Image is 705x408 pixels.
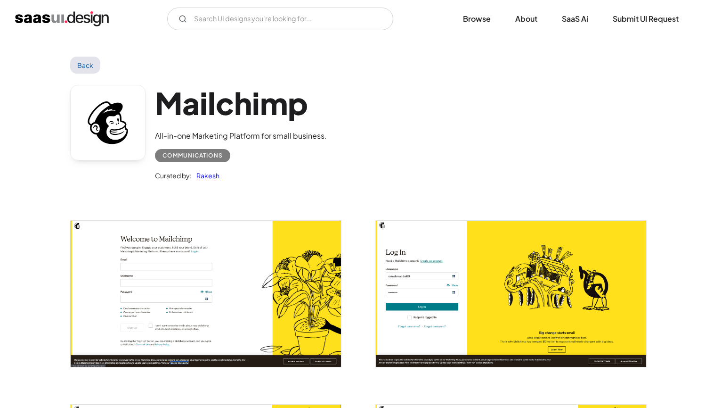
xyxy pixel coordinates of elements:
a: About [504,8,549,29]
input: Search UI designs you're looking for... [167,8,393,30]
div: All-in-one Marketing Platform for small business. [155,130,327,142]
a: Back [70,57,101,74]
a: SaaS Ai [551,8,600,29]
form: Email Form [167,8,393,30]
a: Rakesh [192,170,219,181]
div: Communications [162,150,223,161]
a: Submit UI Request [601,8,690,29]
img: 601780657cad090fc30deb59_Mailchimp-Login.jpg [376,221,646,366]
a: Browse [452,8,502,29]
a: open lightbox [376,221,646,366]
a: open lightbox [71,221,341,366]
h1: Mailchimp [155,85,327,121]
img: 60178065710fdf421d6e09c7_Mailchimp-Signup.jpg [71,221,341,366]
a: home [15,11,109,26]
div: Curated by: [155,170,192,181]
